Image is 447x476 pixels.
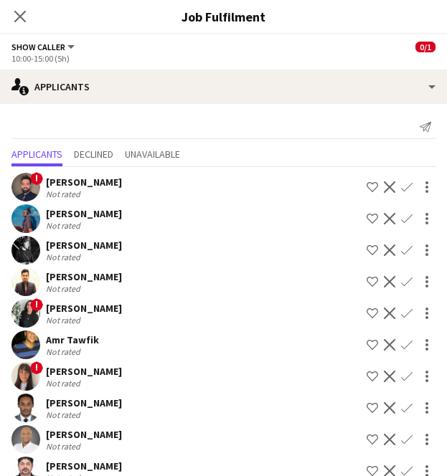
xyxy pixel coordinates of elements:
span: Show Caller [11,42,65,52]
div: [PERSON_NAME] [46,239,122,252]
span: Declined [74,149,113,159]
div: [PERSON_NAME] [46,207,122,220]
span: 0/1 [415,42,436,52]
div: Not rated [46,346,83,357]
div: Not rated [46,189,83,199]
span: ! [30,172,43,185]
div: [PERSON_NAME] [46,270,122,283]
div: [PERSON_NAME] [46,460,122,472]
span: Applicants [11,149,62,159]
div: [PERSON_NAME] [46,176,122,189]
div: [PERSON_NAME] [46,302,122,315]
div: Not rated [46,283,83,294]
span: Unavailable [125,149,180,159]
span: ! [30,298,43,311]
div: 10:00-15:00 (5h) [11,53,436,64]
div: [PERSON_NAME] [46,396,122,409]
div: Not rated [46,378,83,389]
button: Show Caller [11,42,77,52]
div: Amr Tawfik [46,333,99,346]
div: [PERSON_NAME] [46,365,122,378]
div: Not rated [46,409,83,420]
span: ! [30,361,43,374]
div: Not rated [46,441,83,452]
div: Not rated [46,252,83,262]
div: [PERSON_NAME] [46,428,122,441]
div: Not rated [46,220,83,231]
div: Not rated [46,315,83,325]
